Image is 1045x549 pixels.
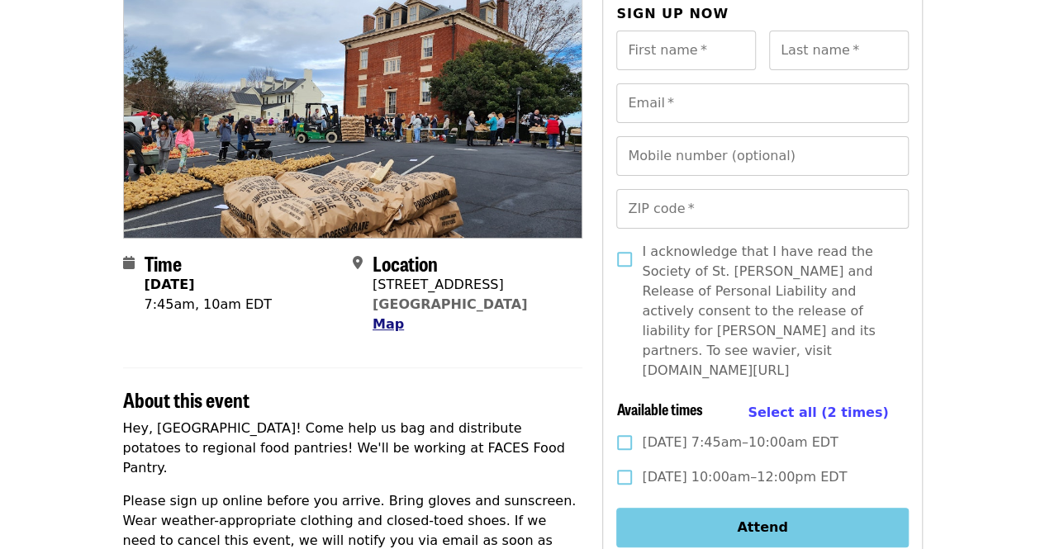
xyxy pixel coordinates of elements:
[123,419,583,478] p: Hey, [GEOGRAPHIC_DATA]! Come help us bag and distribute potatoes to regional food pantries! We'll...
[353,255,363,271] i: map-marker-alt icon
[616,83,908,123] input: Email
[748,405,888,420] span: Select all (2 times)
[616,6,729,21] span: Sign up now
[145,277,195,292] strong: [DATE]
[748,400,888,425] button: Select all (2 times)
[373,315,404,334] button: Map
[616,398,702,419] span: Available times
[373,296,527,312] a: [GEOGRAPHIC_DATA]
[642,242,895,381] span: I acknowledge that I have read the Society of St. [PERSON_NAME] and Release of Personal Liability...
[123,385,249,414] span: About this event
[616,31,756,70] input: First name
[373,275,527,295] div: [STREET_ADDRESS]
[373,248,438,277] span: Location
[616,189,908,229] input: ZIP code
[642,433,838,452] span: [DATE] 7:45am–10:00am EDT
[616,136,908,176] input: Mobile number (optional)
[642,467,847,487] span: [DATE] 10:00am–12:00pm EDT
[769,31,909,70] input: Last name
[373,316,404,332] span: Map
[616,508,908,547] button: Attend
[145,295,273,315] div: 7:45am, 10am EDT
[145,248,182,277] span: Time
[123,255,135,271] i: calendar icon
